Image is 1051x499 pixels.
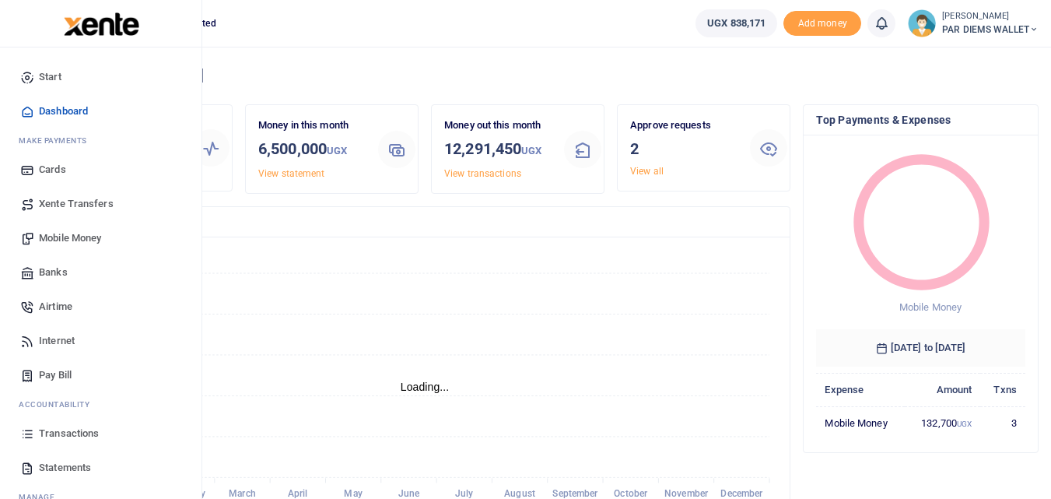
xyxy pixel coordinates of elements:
a: Mobile Money [12,221,189,255]
li: Ac [12,392,189,416]
th: Amount [905,373,980,406]
a: Dashboard [12,94,189,128]
span: Xente Transfers [39,196,114,212]
span: Internet [39,333,75,349]
h6: [DATE] to [DATE] [816,329,1025,367]
td: Mobile Money [816,406,905,439]
text: Loading... [401,381,450,393]
small: UGX [957,420,972,428]
span: Pay Bill [39,367,72,383]
h3: 2 [630,137,737,160]
td: 132,700 [905,406,980,439]
a: Internet [12,324,189,358]
span: Start [39,69,61,85]
a: profile-user [PERSON_NAME] PAR DIEMS WALLET [908,9,1039,37]
h4: Transactions Overview [72,213,777,230]
span: Add money [783,11,861,37]
td: 3 [980,406,1025,439]
span: ake Payments [26,135,87,146]
p: Approve requests [630,118,737,134]
th: Expense [816,373,905,406]
a: Statements [12,451,189,485]
img: profile-user [908,9,936,37]
a: UGX 838,171 [695,9,777,37]
li: Toup your wallet [783,11,861,37]
small: UGX [327,145,347,156]
a: Cards [12,153,189,187]
h4: Hello [PERSON_NAME] [59,67,1039,84]
a: View transactions [444,168,521,179]
small: UGX [521,145,541,156]
a: logo-small logo-large logo-large [62,17,139,29]
img: logo-large [64,12,139,36]
h4: Top Payments & Expenses [816,111,1025,128]
span: Mobile Money [39,230,101,246]
a: Xente Transfers [12,187,189,221]
span: UGX 838,171 [707,16,765,31]
a: View statement [258,168,324,179]
p: Money in this month [258,118,366,134]
li: Wallet ballance [689,9,783,37]
span: PAR DIEMS WALLET [942,23,1039,37]
span: Transactions [39,426,99,441]
p: Money out this month [444,118,552,134]
span: countability [30,399,89,410]
a: Add money [783,16,861,28]
span: Statements [39,460,91,476]
h3: 6,500,000 [258,137,366,163]
span: Mobile Money [899,301,962,313]
a: Airtime [12,290,189,324]
a: Transactions [12,416,189,451]
li: M [12,128,189,153]
a: View all [630,166,664,177]
a: Pay Bill [12,358,189,392]
a: Banks [12,255,189,290]
span: Banks [39,265,68,280]
span: Dashboard [39,104,88,119]
h3: 12,291,450 [444,137,552,163]
span: Airtime [39,299,72,315]
span: Cards [39,162,66,177]
a: Start [12,60,189,94]
small: [PERSON_NAME] [942,10,1039,23]
th: Txns [980,373,1025,406]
